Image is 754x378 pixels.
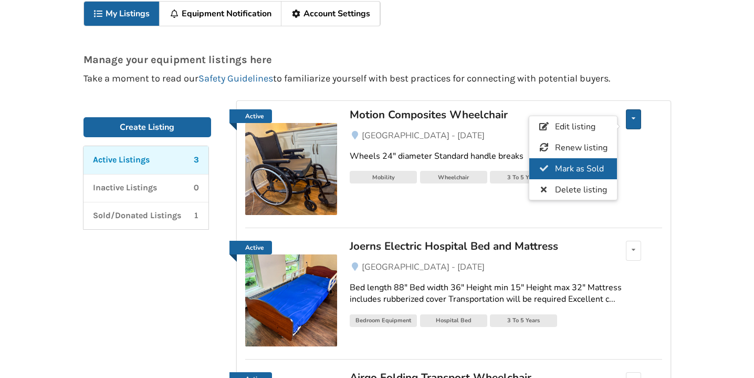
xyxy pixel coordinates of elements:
[83,117,212,137] a: Create Listing
[194,154,199,166] p: 3
[160,2,281,26] a: Equipment Notification
[194,182,199,194] p: 0
[490,171,557,183] div: 3 To 5 Years
[93,154,150,166] p: Active Listings
[245,241,337,346] a: Active
[194,210,199,222] p: 1
[350,273,662,314] a: Bed length 88" Bed width 36" Height min 15" Height max 32" Mattress includes rubberized cover Tra...
[350,261,662,273] a: [GEOGRAPHIC_DATA] - [DATE]
[420,314,487,327] div: Hospital Bed
[362,130,485,141] span: [GEOGRAPHIC_DATA] - [DATE]
[554,142,607,154] span: Renew listing
[350,150,662,162] div: Wheels 24" diameter Standard handle breaks
[245,109,337,215] a: Active
[229,109,272,123] a: Active
[93,182,157,194] p: Inactive Listings
[490,314,557,327] div: 3 To 5 Years
[350,142,662,171] a: Wheels 24" diameter Standard handle breaks
[350,282,662,306] div: Bed length 88" Bed width 36" Height min 15" Height max 32" Mattress includes rubberized cover Tra...
[554,184,606,196] span: Delete listing
[350,171,662,187] a: MobilityWheelchair3 To 5 Years
[554,121,595,132] span: Edit listing
[245,123,337,215] img: mobility-motion composites wheelchair
[362,261,485,273] span: [GEOGRAPHIC_DATA] - [DATE]
[350,129,662,142] a: [GEOGRAPHIC_DATA] - [DATE]
[554,163,603,175] span: Mark as Sold
[84,2,160,26] a: My Listings
[350,109,595,129] a: Motion Composites Wheelchair
[350,239,595,253] div: Joerns Electric Hospital Bed and Mattress
[420,171,487,183] div: Wheelchair
[350,108,595,121] div: Motion Composites Wheelchair
[350,314,417,327] div: Bedroom Equipment
[350,241,595,261] a: Joerns Electric Hospital Bed and Mattress
[350,171,417,183] div: Mobility
[229,241,272,254] a: Active
[83,54,671,65] p: Manage your equipment listings here
[245,254,337,346] img: bedroom equipment-joerns electric hospital bed and mattress
[198,73,273,84] a: Safety Guidelines
[281,2,380,26] a: Account Settings
[350,314,662,330] a: Bedroom EquipmentHospital Bed3 To 5 Years
[93,210,181,222] p: Sold/Donated Listings
[83,74,671,84] p: Take a moment to read our to familiarize yourself with best practices for connecting with potenti...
